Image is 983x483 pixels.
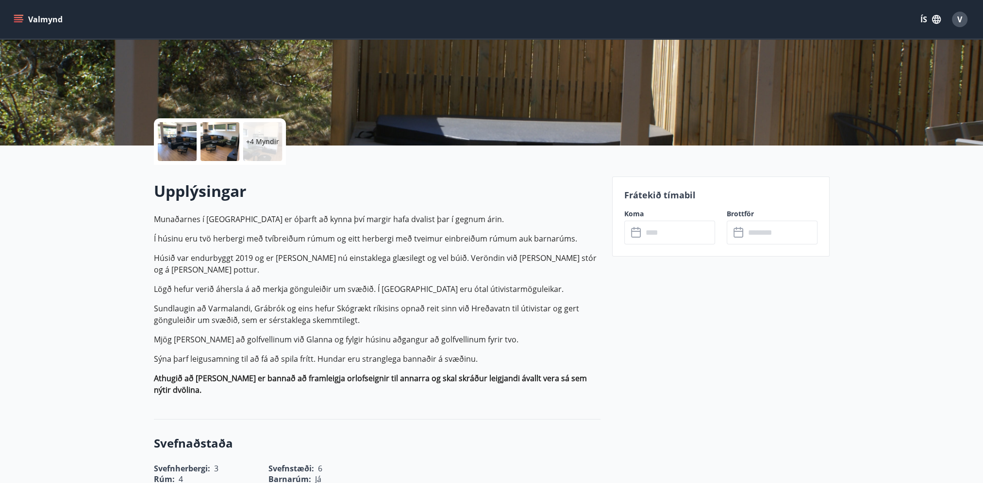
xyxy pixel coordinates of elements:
[154,435,600,451] h3: Svefnaðstaða
[154,283,600,295] p: Lögð hefur verið áhersla á að merkja gönguleiðir um svæðið. Í [GEOGRAPHIC_DATA] eru ótal útivista...
[727,209,817,219] label: Brottför
[957,14,962,25] span: V
[154,252,600,275] p: Húsið var endurbyggt 2019 og er [PERSON_NAME] nú einstaklega glæsilegt og vel búið. Veröndin við ...
[948,8,971,31] button: V
[624,209,715,219] label: Koma
[12,11,67,28] button: menu
[624,189,817,201] p: Frátekið tímabil
[154,180,600,202] h2: Upplýsingar
[154,233,600,244] p: Í húsinu eru tvö herbergi með tvíbreiðum rúmum og eitt herbergi með tveimur einbreiðum rúmum auk ...
[915,11,946,28] button: ÍS
[154,353,600,365] p: Sýna þarf leigusamning til að fá að spila frítt. Hundar eru stranglega bannaðir á svæðinu.
[154,303,600,326] p: Sundlaugin að Varmalandi, Grábrók og eins hefur Skógrækt ríkisins opnað reit sinn við Hreðavatn t...
[246,137,279,146] p: +4 Myndir
[154,334,600,345] p: Mjög [PERSON_NAME] að golfvellinum við Glanna og fylgir húsinu aðgangur að golfvellinum fyrir tvo.
[154,373,587,395] strong: Athugið að [PERSON_NAME] er bannað að framleigja orlofseignir til annarra og skal skráður leigjan...
[154,213,600,225] p: Munaðarnes í [GEOGRAPHIC_DATA] er óþarft að kynna því margir hafa dvalist þar í gegnum árin.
